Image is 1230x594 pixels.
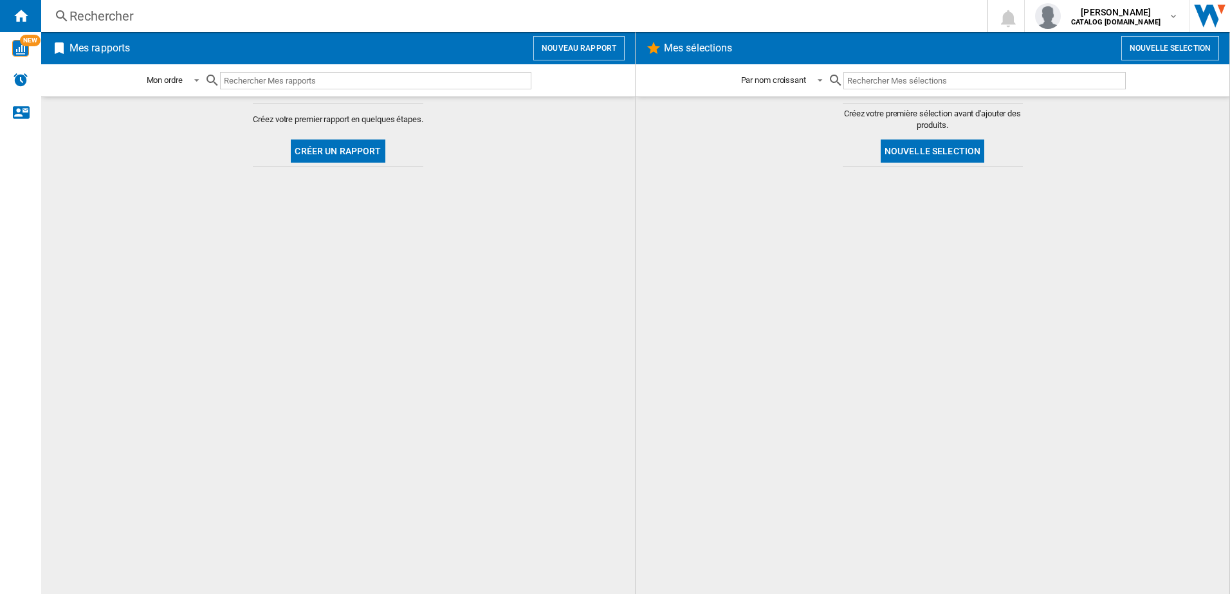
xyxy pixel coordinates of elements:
[253,114,423,125] span: Créez votre premier rapport en quelques étapes.
[661,36,735,60] h2: Mes sélections
[533,36,625,60] button: Nouveau rapport
[12,40,29,57] img: wise-card.svg
[1071,6,1161,19] span: [PERSON_NAME]
[291,139,385,163] button: Créer un rapport
[843,72,1126,89] input: Rechercher Mes sélections
[1071,18,1161,26] b: CATALOG [DOMAIN_NAME]
[69,7,953,25] div: Rechercher
[741,75,806,85] div: Par nom croissant
[147,75,183,85] div: Mon ordre
[881,139,985,163] button: Nouvelle selection
[1035,3,1061,29] img: profile.jpg
[220,72,531,89] input: Rechercher Mes rapports
[843,108,1023,131] span: Créez votre première sélection avant d'ajouter des produits.
[1121,36,1219,60] button: Nouvelle selection
[67,36,133,60] h2: Mes rapports
[20,35,41,46] span: NEW
[13,72,28,87] img: alerts-logo.svg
